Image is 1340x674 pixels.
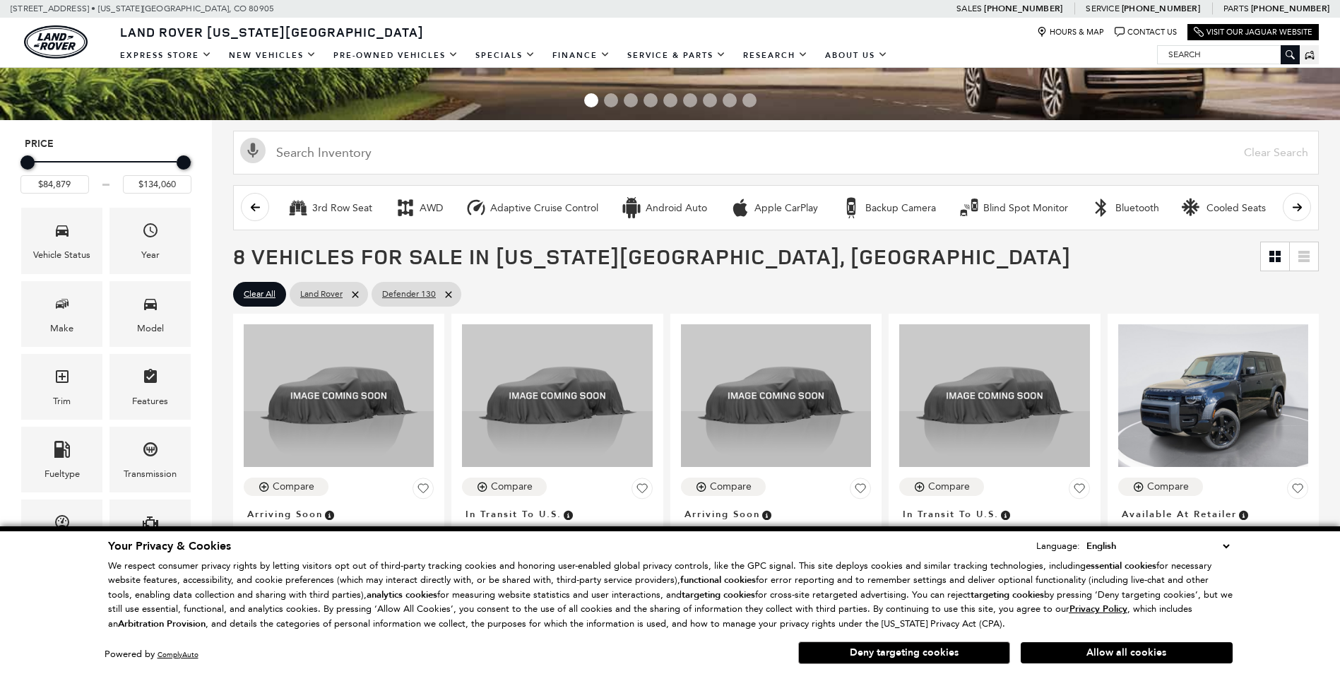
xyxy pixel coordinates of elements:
[244,478,328,496] button: Compare Vehicle
[25,138,187,150] h5: Price
[1069,603,1127,615] u: Privacy Policy
[959,197,980,218] div: Blind Spot Monitor
[624,93,638,107] span: Go to slide 3
[613,193,715,223] button: Android AutoAndroid Auto
[684,507,760,522] span: Arriving Soon
[841,197,862,218] div: Backup Camera
[1091,197,1112,218] div: Bluetooth
[632,478,653,504] button: Save Vehicle
[1147,480,1189,493] div: Compare
[112,23,432,40] a: Land Rover [US_STATE][GEOGRAPHIC_DATA]
[1283,193,1311,221] button: scroll right
[544,43,619,68] a: Finance
[646,202,707,215] div: Android Auto
[20,150,191,194] div: Price
[680,574,756,586] strong: functional cookies
[244,324,434,467] img: 2025 Land Rover Defender 130 X-Dynamic SE
[158,650,198,659] a: ComplyAuto
[24,25,88,59] a: land-rover
[220,43,325,68] a: New Vehicles
[323,507,336,522] span: Vehicle is preparing for delivery to the retailer. MSRP will be finalized when the vehicle arrive...
[21,281,102,347] div: MakeMake
[395,197,416,218] div: AWD
[132,394,168,409] div: Features
[241,193,269,221] button: scroll left
[413,478,434,504] button: Save Vehicle
[33,247,90,263] div: Vehicle Status
[928,480,970,493] div: Compare
[817,43,896,68] a: About Us
[24,25,88,59] img: Land Rover
[754,202,818,215] div: Apple CarPlay
[142,437,159,466] span: Transmission
[240,138,266,163] svg: Click to toggle on voice search
[1122,507,1237,522] span: Available at Retailer
[137,321,164,336] div: Model
[1036,541,1080,550] div: Language:
[112,43,220,68] a: EXPRESS STORE
[124,466,177,482] div: Transmission
[462,324,652,467] img: 2025 Land Rover Defender 130 S
[683,93,697,107] span: Go to slide 6
[1122,3,1200,14] a: [PHONE_NUMBER]
[956,4,982,13] span: Sales
[604,93,618,107] span: Go to slide 2
[1118,478,1203,496] button: Compare Vehicle
[54,365,71,394] span: Trim
[730,197,751,218] div: Apple CarPlay
[983,202,1068,215] div: Blind Spot Monitor
[619,43,735,68] a: Service & Parts
[20,155,35,170] div: Minimum Price
[663,93,677,107] span: Go to slide 5
[21,499,102,565] div: MileageMileage
[865,202,936,215] div: Backup Camera
[462,478,547,496] button: Compare Vehicle
[1118,504,1308,565] a: Available at RetailerNew 2025Defender 130 V8
[466,507,562,522] span: In Transit to U.S.
[247,507,323,522] span: Arriving Soon
[735,43,817,68] a: Research
[287,197,309,218] div: 3rd Row Seat
[325,43,467,68] a: Pre-Owned Vehicles
[490,202,598,215] div: Adaptive Cruise Control
[1086,560,1156,572] strong: essential cookies
[681,504,871,579] a: Arriving SoonNew 2025Defender 130 X-Dynamic SE
[903,507,999,522] span: In Transit to U.S.
[312,202,372,215] div: 3rd Row Seat
[681,478,766,496] button: Compare Vehicle
[109,354,191,420] div: FeaturesFeatures
[1206,202,1266,215] div: Cooled Seats
[108,538,231,554] span: Your Privacy & Cookies
[1021,642,1233,663] button: Allow all cookies
[1115,27,1177,37] a: Contact Us
[462,504,652,565] a: In Transit to U.S.New 2025Defender 130 S
[54,292,71,321] span: Make
[1194,27,1312,37] a: Visit Our Jaguar Website
[1037,27,1104,37] a: Hours & Map
[11,4,274,13] a: [STREET_ADDRESS] • [US_STATE][GEOGRAPHIC_DATA], CO 80905
[681,324,871,467] img: 2025 Land Rover Defender 130 X-Dynamic SE
[1251,3,1329,14] a: [PHONE_NUMBER]
[491,480,533,493] div: Compare
[233,131,1319,175] input: Search Inventory
[244,285,275,303] span: Clear All
[177,155,191,170] div: Maximum Price
[951,193,1076,223] button: Blind Spot MonitorBlind Spot Monitor
[142,510,159,539] span: Engine
[1237,507,1250,522] span: Vehicle is in stock and ready for immediate delivery. Due to demand, availability is subject to c...
[50,321,73,336] div: Make
[1118,324,1308,467] img: 2025 Land Rover Defender 130 V8
[621,197,642,218] div: Android Auto
[703,93,717,107] span: Go to slide 7
[109,208,191,273] div: YearYear
[798,642,1010,664] button: Deny targeting cookies
[899,478,984,496] button: Compare Vehicle
[300,285,343,303] span: Land Rover
[1115,202,1159,215] div: Bluetooth
[141,247,160,263] div: Year
[1086,4,1119,13] span: Service
[105,650,198,659] div: Powered by
[367,589,437,601] strong: analytics cookies
[21,354,102,420] div: TrimTrim
[466,197,487,218] div: Adaptive Cruise Control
